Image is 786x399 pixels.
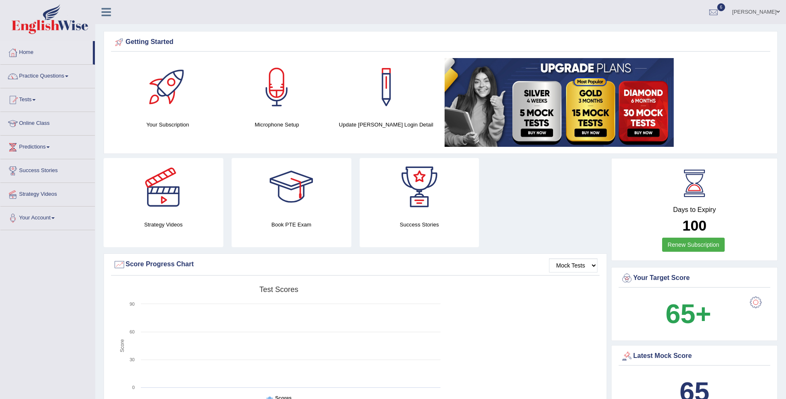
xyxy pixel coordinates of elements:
[665,299,711,329] b: 65+
[104,220,223,229] h4: Strategy Videos
[621,350,768,363] div: Latest Mock Score
[0,207,95,227] a: Your Account
[0,159,95,180] a: Success Stories
[226,120,327,129] h4: Microphone Setup
[0,88,95,109] a: Tests
[113,258,597,271] div: Score Progress Chart
[621,206,768,214] h4: Days to Expiry
[119,339,125,353] tspan: Score
[336,120,436,129] h4: Update [PERSON_NAME] Login Detail
[259,285,298,294] tspan: Test scores
[360,220,479,229] h4: Success Stories
[0,112,95,133] a: Online Class
[0,41,93,62] a: Home
[445,58,674,147] img: small5.jpg
[717,3,726,11] span: 6
[232,220,351,229] h4: Book PTE Exam
[0,65,95,85] a: Practice Questions
[132,385,135,390] text: 0
[130,329,135,334] text: 60
[130,302,135,307] text: 90
[113,36,768,49] div: Getting Started
[662,238,725,252] a: Renew Subscription
[621,272,768,285] div: Your Target Score
[682,217,706,234] b: 100
[117,120,218,129] h4: Your Subscription
[0,183,95,204] a: Strategy Videos
[0,136,95,156] a: Predictions
[130,357,135,362] text: 30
